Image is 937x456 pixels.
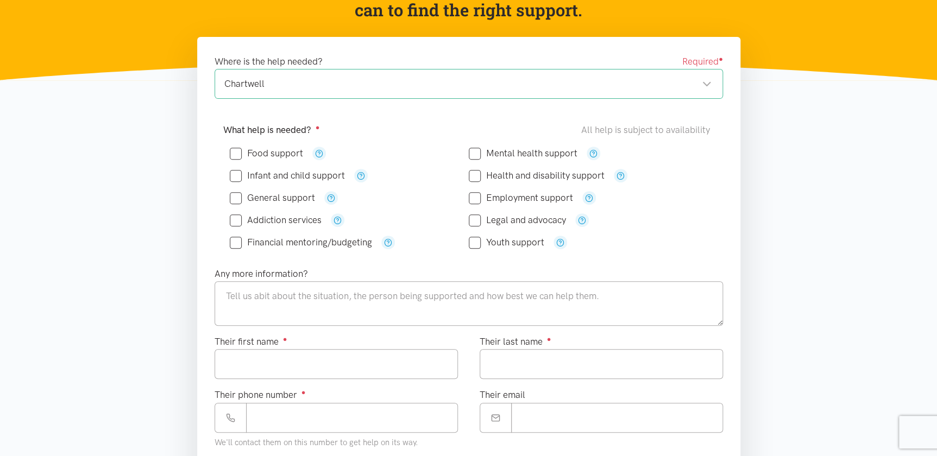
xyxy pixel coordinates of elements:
[246,403,458,433] input: Phone number
[682,54,723,69] span: Required
[511,403,723,433] input: Email
[230,171,345,180] label: Infant and child support
[469,149,577,158] label: Mental health support
[215,54,323,69] label: Where is the help needed?
[283,335,287,343] sup: ●
[215,267,308,281] label: Any more information?
[469,238,544,247] label: Youth support
[316,123,320,131] sup: ●
[719,55,723,63] sup: ●
[215,388,306,402] label: Their phone number
[480,334,551,349] label: Their last name
[230,238,372,247] label: Financial mentoring/budgeting
[224,77,712,91] div: Chartwell
[469,171,605,180] label: Health and disability support
[223,123,320,137] label: What help is needed?
[547,335,551,343] sup: ●
[480,388,525,402] label: Their email
[230,216,322,225] label: Addiction services
[230,149,303,158] label: Food support
[469,193,573,202] label: Employment support
[581,123,714,137] div: All help is subject to availability
[215,438,418,447] small: We'll contact them on this number to get help on its way.
[301,388,306,396] sup: ●
[469,216,566,225] label: Legal and advocacy
[215,334,287,349] label: Their first name
[230,193,315,202] label: General support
